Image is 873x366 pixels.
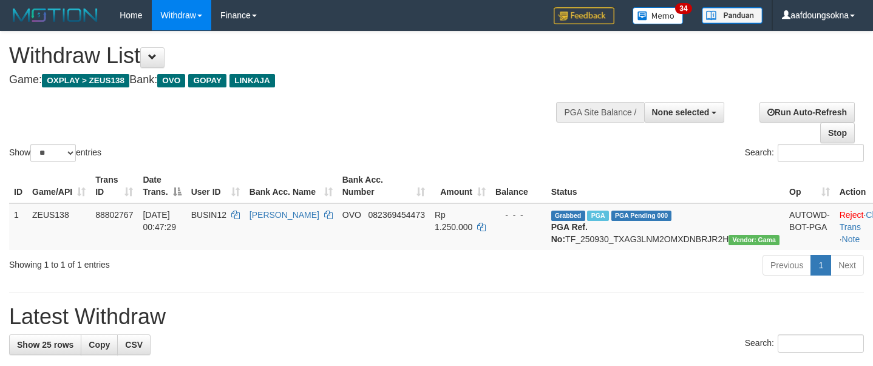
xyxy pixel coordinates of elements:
span: CSV [125,340,143,350]
select: Showentries [30,144,76,162]
h4: Game: Bank: [9,74,570,86]
a: Stop [820,123,855,143]
td: TF_250930_TXAG3LNM2OMXDNBRJR2H [546,203,784,250]
th: Status [546,169,784,203]
div: - - - [495,209,542,221]
span: Copy [89,340,110,350]
th: ID [9,169,27,203]
a: Show 25 rows [9,334,81,355]
label: Show entries [9,144,101,162]
a: Run Auto-Refresh [759,102,855,123]
th: Amount: activate to sort column ascending [430,169,491,203]
th: Op: activate to sort column ascending [784,169,835,203]
span: [DATE] 00:47:29 [143,210,176,232]
input: Search: [778,144,864,162]
a: Reject [840,210,864,220]
span: GOPAY [188,74,226,87]
td: ZEUS138 [27,203,90,250]
td: AUTOWD-BOT-PGA [784,203,835,250]
img: MOTION_logo.png [9,6,101,24]
a: CSV [117,334,151,355]
span: LINKAJA [229,74,275,87]
label: Search: [745,144,864,162]
span: OXPLAY > ZEUS138 [42,74,129,87]
label: Search: [745,334,864,353]
span: OVO [342,210,361,220]
span: None selected [652,107,710,117]
span: Marked by aafsreyleap [587,211,608,221]
span: OVO [157,74,185,87]
h1: Withdraw List [9,44,570,68]
a: Note [842,234,860,244]
span: Vendor URL: https://trx31.1velocity.biz [729,235,780,245]
span: Grabbed [551,211,585,221]
button: None selected [644,102,725,123]
td: 1 [9,203,27,250]
span: Rp 1.250.000 [435,210,472,232]
th: User ID: activate to sort column ascending [186,169,245,203]
th: Game/API: activate to sort column ascending [27,169,90,203]
th: Date Trans.: activate to sort column descending [138,169,186,203]
a: Copy [81,334,118,355]
th: Bank Acc. Name: activate to sort column ascending [245,169,338,203]
a: Previous [763,255,811,276]
span: 88802767 [95,210,133,220]
div: Showing 1 to 1 of 1 entries [9,254,355,271]
h1: Latest Withdraw [9,305,864,329]
div: PGA Site Balance / [556,102,644,123]
th: Trans ID: activate to sort column ascending [90,169,138,203]
span: PGA Pending [611,211,672,221]
img: panduan.png [702,7,763,24]
a: 1 [810,255,831,276]
span: Show 25 rows [17,340,73,350]
th: Bank Acc. Number: activate to sort column ascending [338,169,430,203]
span: BUSIN12 [191,210,226,220]
span: 34 [675,3,691,14]
span: Copy 082369454473 to clipboard [369,210,425,220]
a: Next [831,255,864,276]
img: Feedback.jpg [554,7,614,24]
input: Search: [778,334,864,353]
th: Balance [491,169,546,203]
img: Button%20Memo.svg [633,7,684,24]
a: [PERSON_NAME] [250,210,319,220]
b: PGA Ref. No: [551,222,588,244]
